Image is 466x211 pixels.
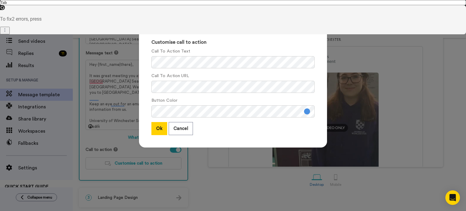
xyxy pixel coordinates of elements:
label: Button Color [151,97,177,104]
label: Call To Action Text [151,48,191,55]
button: Ok [151,122,167,135]
div: Open Intercom Messenger [445,190,460,205]
button: Cancel [169,122,193,135]
h3: Customise call to action [151,40,315,45]
label: Call To Action URL [151,73,189,79]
